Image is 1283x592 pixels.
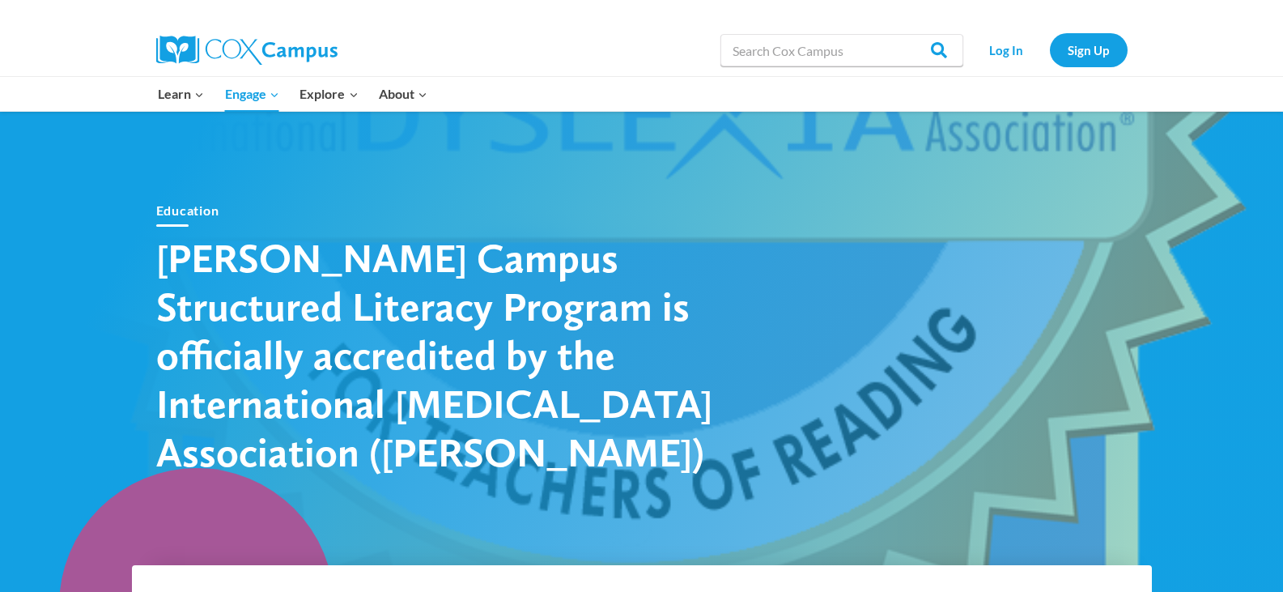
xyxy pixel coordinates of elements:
[971,33,1042,66] a: Log In
[156,233,723,476] h1: [PERSON_NAME] Campus Structured Literacy Program is officially accredited by the International [M...
[148,77,438,111] nav: Primary Navigation
[158,83,204,104] span: Learn
[1050,33,1128,66] a: Sign Up
[225,83,279,104] span: Engage
[720,34,963,66] input: Search Cox Campus
[300,83,358,104] span: Explore
[971,33,1128,66] nav: Secondary Navigation
[156,202,219,218] a: Education
[379,83,427,104] span: About
[156,36,338,65] img: Cox Campus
